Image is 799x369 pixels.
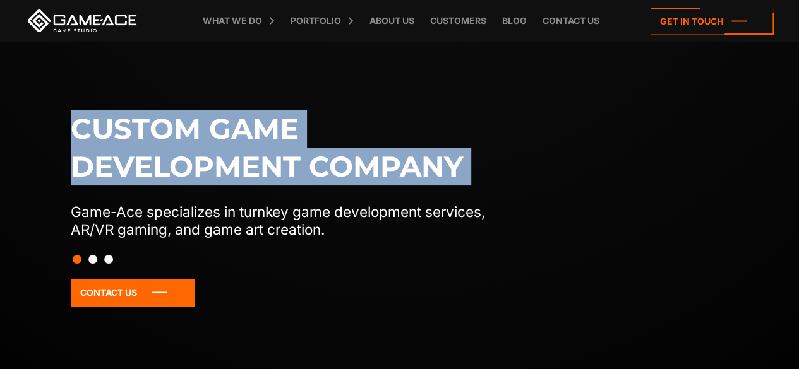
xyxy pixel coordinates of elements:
[71,203,512,238] p: Game-Ace specializes in turnkey game development services, AR/VR gaming, and game art creation.
[104,249,113,270] button: Slide 3
[88,249,97,270] button: Slide 2
[71,110,512,185] h1: Custom game development company
[73,249,81,270] button: Slide 1
[651,8,774,35] a: Get in touch
[71,279,194,306] a: Contact Us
